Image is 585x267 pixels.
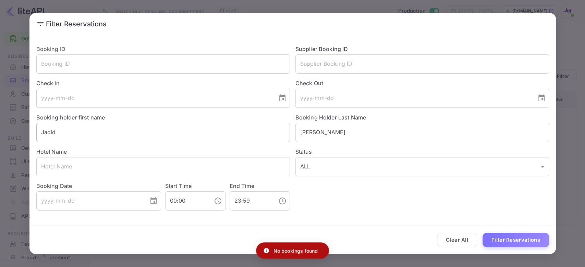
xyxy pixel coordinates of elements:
[36,191,144,211] input: yyyy-mm-dd
[295,54,549,74] input: Supplier Booking ID
[147,194,160,208] button: Choose date
[36,46,66,52] label: Booking ID
[295,157,549,176] div: ALL
[165,182,192,189] label: Start Time
[211,194,225,208] button: Choose time, selected time is 12:00 AM
[36,89,273,108] input: yyyy-mm-dd
[295,123,549,142] input: Holder Last Name
[36,123,290,142] input: Holder First Name
[36,157,290,176] input: Hotel Name
[36,114,105,121] label: Booking holder first name
[437,233,477,247] button: Clear All
[295,89,532,108] input: yyyy-mm-dd
[276,91,289,105] button: Choose date
[295,79,549,87] label: Check Out
[273,247,318,254] p: No bookings found
[295,114,366,121] label: Booking Holder Last Name
[29,13,556,35] h2: Filter Reservations
[36,54,290,74] input: Booking ID
[230,182,254,189] label: End Time
[36,182,161,190] label: Booking Date
[276,194,289,208] button: Choose time, selected time is 11:59 PM
[295,148,549,156] label: Status
[483,233,549,247] button: Filter Reservations
[36,79,290,87] label: Check In
[295,46,348,52] label: Supplier Booking ID
[535,91,548,105] button: Choose date
[36,148,67,155] label: Hotel Name
[230,191,273,211] input: hh:mm
[165,191,208,211] input: hh:mm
